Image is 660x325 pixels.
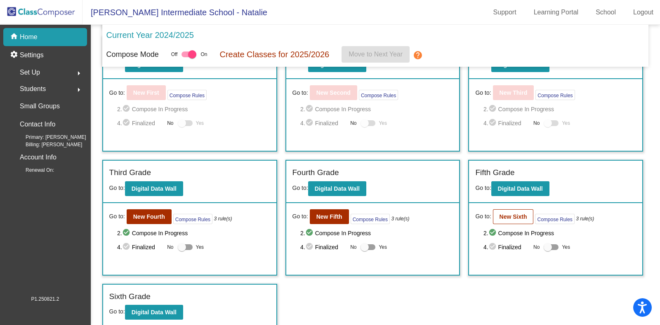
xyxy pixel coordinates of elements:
span: Go to: [475,89,491,97]
p: Home [20,32,38,42]
button: Digital Data Wall [308,181,366,196]
button: New First [127,85,166,100]
span: 2. Compose In Progress [300,104,453,114]
i: 3 rule(s) [214,215,232,222]
mat-icon: check_circle [122,118,132,128]
span: Yes [562,118,570,128]
span: Go to: [109,185,125,191]
span: No [167,243,173,251]
span: No [350,243,356,251]
button: Digital Data Wall [125,305,183,320]
label: Fourth Grade [292,167,339,179]
mat-icon: check_circle [305,228,315,238]
span: 4. Finalized [117,242,163,252]
span: Go to: [292,89,308,97]
span: Go to: [109,212,125,221]
span: 2. Compose In Progress [483,104,636,114]
span: Go to: [109,308,125,315]
span: 2. Compose In Progress [483,228,636,238]
span: Go to: [292,185,308,191]
span: Yes [196,118,204,128]
button: Compose Rules [535,90,575,100]
button: Compose Rules [535,214,574,224]
b: New Fourth [133,213,165,220]
button: Compose Rules [173,214,212,224]
i: 3 rule(s) [391,215,409,222]
b: New Fifth [316,213,342,220]
span: On [200,51,207,58]
p: Create Classes for 2025/2026 [219,48,329,61]
mat-icon: check_circle [488,242,498,252]
mat-icon: check_circle [305,104,315,114]
span: No [533,243,540,251]
b: Digital Data Wall [132,185,177,192]
span: Move to Next Year [349,51,403,58]
label: Sixth Grade [109,291,151,303]
span: Billing: [PERSON_NAME] [12,141,82,148]
span: Set Up [20,67,40,78]
button: Compose Rules [167,90,207,100]
button: Compose Rules [351,214,390,224]
mat-icon: check_circle [488,104,498,114]
i: 3 rule(s) [576,215,594,222]
span: No [167,119,173,127]
mat-icon: home [10,32,20,42]
span: No [350,119,356,127]
p: Settings [20,50,44,60]
mat-icon: check_circle [305,242,315,252]
span: 4. Finalized [483,118,529,128]
span: 4. Finalized [117,118,163,128]
mat-icon: arrow_right [74,85,84,95]
span: Yes [379,118,387,128]
label: Fifth Grade [475,167,514,179]
span: Yes [562,242,570,252]
mat-icon: settings [10,50,20,60]
span: 4. Finalized [300,242,346,252]
b: New Sixth [500,213,527,220]
mat-icon: check_circle [122,242,132,252]
button: Digital Data Wall [125,181,183,196]
mat-icon: check_circle [305,118,315,128]
span: 2. Compose In Progress [117,104,270,114]
span: [PERSON_NAME] Intermediate School - Natalie [82,6,267,19]
button: New Second [310,85,357,100]
span: Off [171,51,178,58]
b: Digital Data Wall [315,185,360,192]
mat-icon: check_circle [488,228,498,238]
span: Go to: [292,212,308,221]
a: Learning Portal [527,6,585,19]
span: Yes [379,242,387,252]
p: Account Info [20,152,57,163]
span: Yes [196,242,204,252]
p: Contact Info [20,119,55,130]
button: New Fifth [310,209,349,224]
b: Digital Data Wall [498,185,543,192]
span: Go to: [475,185,491,191]
button: Digital Data Wall [491,181,549,196]
b: New Second [316,89,351,96]
button: Move to Next Year [342,46,410,63]
span: Go to: [475,212,491,221]
a: Support [487,6,523,19]
mat-icon: check_circle [122,104,132,114]
p: Compose Mode [106,49,159,60]
mat-icon: check_circle [122,228,132,238]
span: 2. Compose In Progress [300,228,453,238]
b: Digital Data Wall [132,309,177,316]
span: 2. Compose In Progress [117,228,270,238]
a: Logout [627,6,660,19]
button: Compose Rules [359,90,398,100]
button: New Sixth [493,209,534,224]
span: Renewal On: [12,166,54,174]
button: New Fourth [127,209,172,224]
button: New Third [493,85,534,100]
mat-icon: check_circle [488,118,498,128]
mat-icon: arrow_right [74,68,84,78]
mat-icon: help [413,50,423,60]
span: 4. Finalized [483,242,529,252]
p: Current Year 2024/2025 [106,29,194,41]
p: Small Groups [20,101,60,112]
span: Primary: [PERSON_NAME] [12,133,86,141]
span: 4. Finalized [300,118,346,128]
span: Go to: [109,89,125,97]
